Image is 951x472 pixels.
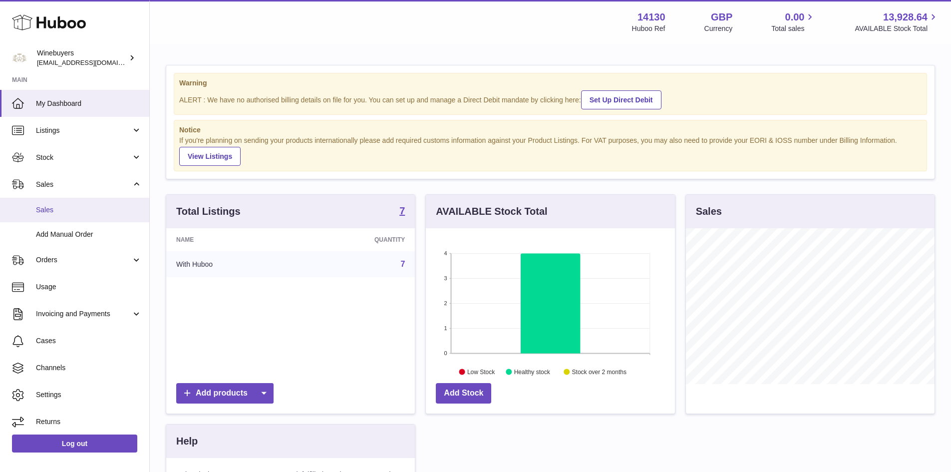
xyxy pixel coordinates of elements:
text: 1 [444,325,447,331]
span: [EMAIL_ADDRESS][DOMAIN_NAME] [37,58,147,66]
text: Stock over 2 months [572,369,627,376]
span: 0.00 [785,10,805,24]
span: Invoicing and Payments [36,309,131,319]
a: Set Up Direct Debit [581,90,661,109]
a: 7 [400,260,405,268]
td: With Huboo [166,251,298,277]
text: Healthy stock [514,369,551,376]
span: Settings [36,390,142,400]
h3: AVAILABLE Stock Total [436,205,547,218]
text: 3 [444,275,447,281]
strong: 7 [399,206,405,216]
a: 7 [399,206,405,218]
div: If you're planning on sending your products internationally please add required customs informati... [179,136,922,166]
a: View Listings [179,147,241,166]
span: Sales [36,205,142,215]
span: Cases [36,336,142,346]
div: ALERT : We have no authorised billing details on file for you. You can set up and manage a Direct... [179,89,922,109]
span: 13,928.64 [883,10,928,24]
span: Sales [36,180,131,189]
div: Currency [704,24,733,33]
text: Low Stock [467,369,495,376]
h3: Sales [696,205,722,218]
a: 13,928.64 AVAILABLE Stock Total [855,10,939,33]
a: Log out [12,435,137,453]
text: 2 [444,300,447,306]
strong: GBP [711,10,732,24]
span: AVAILABLE Stock Total [855,24,939,33]
img: internalAdmin-14130@internal.huboo.com [12,50,27,65]
text: 0 [444,350,447,356]
div: Winebuyers [37,48,127,67]
th: Quantity [298,228,415,251]
span: Returns [36,417,142,427]
span: Orders [36,255,131,265]
strong: Warning [179,78,922,88]
span: Channels [36,363,142,373]
span: Total sales [771,24,816,33]
span: Stock [36,153,131,162]
a: 0.00 Total sales [771,10,816,33]
th: Name [166,228,298,251]
a: Add products [176,383,274,404]
a: Add Stock [436,383,491,404]
span: My Dashboard [36,99,142,108]
h3: Total Listings [176,205,241,218]
strong: 14130 [637,10,665,24]
span: Usage [36,282,142,292]
strong: Notice [179,125,922,135]
span: Add Manual Order [36,230,142,239]
text: 4 [444,250,447,256]
div: Huboo Ref [632,24,665,33]
h3: Help [176,435,198,448]
span: Listings [36,126,131,135]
